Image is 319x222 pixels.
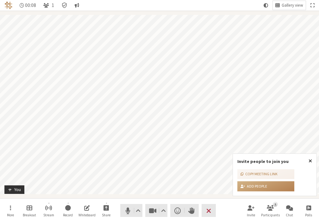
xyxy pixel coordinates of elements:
button: Conversation [72,1,82,10]
button: Open participant list [41,1,57,10]
button: Copy meeting link [237,169,294,179]
button: End or leave meeting [202,204,216,217]
span: Polls [305,213,312,217]
span: Share [102,213,110,217]
button: Open chat [281,202,298,219]
div: Timer [17,1,39,10]
button: Start recording [59,202,77,219]
img: Iotum [5,2,12,9]
span: Gallery view [282,3,303,8]
span: Invite [247,213,255,217]
button: Video setting [159,204,167,217]
button: Close popover [304,154,316,168]
span: Breakout [23,213,36,217]
button: Change layout [273,1,306,10]
button: Open participant list [261,202,279,219]
button: Audio settings [134,204,142,217]
span: Chat [286,213,293,217]
div: 1 [273,201,278,207]
span: Stream [43,213,54,217]
button: Start sharing [97,202,115,219]
span: Record [63,213,73,217]
button: Stop video (Alt+V) [145,204,167,217]
button: Invite participants (Alt+I) [242,202,260,219]
button: Open poll [300,202,317,219]
div: You [12,186,23,193]
span: 1 [52,3,54,8]
div: Meeting details Encryption enabled [59,1,70,10]
span: 00:08 [25,3,36,8]
label: Invite people to join you [237,159,289,164]
span: Whiteboard [78,213,96,217]
button: Start streaming [40,202,58,219]
button: Manage Breakout Rooms [21,202,38,219]
button: Open shared whiteboard [78,202,96,219]
button: Mute (Alt+A) [120,204,142,217]
button: Send a reaction [170,204,185,217]
button: Add people [237,181,294,191]
button: Fullscreen [308,1,317,10]
button: Raise hand [185,204,199,217]
span: Participants [261,213,280,217]
div: Copy meeting link [241,171,278,177]
span: More [7,213,14,217]
button: Open menu [2,202,19,219]
button: Using system theme [261,1,271,10]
